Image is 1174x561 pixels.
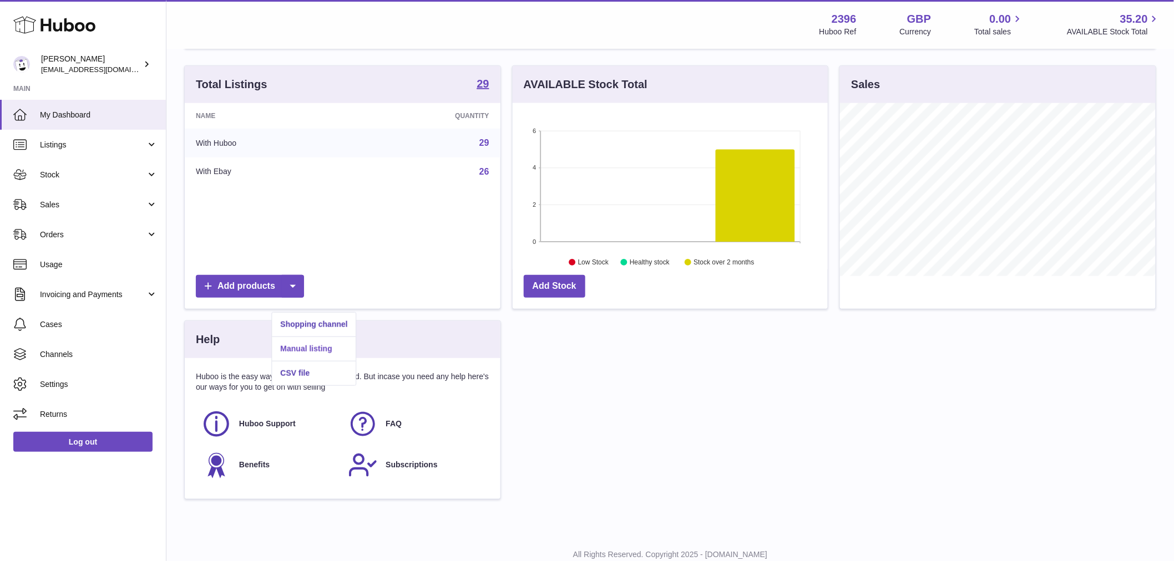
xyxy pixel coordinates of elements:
a: 26 [479,167,489,176]
span: Sales [40,200,146,210]
span: AVAILABLE Stock Total [1067,27,1161,37]
h3: Help [196,332,220,347]
span: Benefits [239,460,270,470]
a: 29 [477,78,489,91]
p: Huboo is the easy way to get your stock fulfilled. But incase you need any help here's our ways f... [196,371,489,392]
strong: GBP [907,12,931,27]
a: FAQ [348,409,483,439]
text: Stock over 2 months [694,259,754,267]
span: Subscriptions [386,460,437,470]
h3: AVAILABLE Stock Total [524,77,647,92]
a: Benefits [201,450,337,480]
img: internalAdmin-2396@internal.huboo.com [13,56,30,73]
text: 0 [533,238,536,245]
span: Total sales [974,27,1024,37]
h3: Total Listings [196,77,267,92]
h3: Sales [851,77,880,92]
span: 35.20 [1120,12,1148,27]
span: [EMAIL_ADDRESS][DOMAIN_NAME] [41,65,163,74]
th: Name [185,103,351,129]
span: Listings [40,140,146,150]
strong: 2396 [832,12,857,27]
span: Orders [40,229,146,240]
span: Usage [40,259,158,270]
a: Huboo Support [201,409,337,439]
a: Add products [196,275,304,298]
p: All Rights Reserved. Copyright 2025 - [DOMAIN_NAME] [175,549,1165,560]
span: My Dashboard [40,110,158,120]
a: 35.20 AVAILABLE Stock Total [1067,12,1161,37]
a: Subscriptions [348,450,483,480]
text: Low Stock [578,259,609,267]
th: Quantity [351,103,500,129]
text: Healthy stock [630,259,670,267]
span: Cases [40,319,158,330]
div: [PERSON_NAME] [41,54,141,75]
span: Stock [40,170,146,180]
a: Add Stock [524,275,585,298]
text: 2 [533,202,536,208]
span: 0.00 [990,12,1011,27]
span: Invoicing and Payments [40,289,146,300]
a: 0.00 Total sales [974,12,1024,37]
text: 4 [533,165,536,171]
span: Settings [40,379,158,390]
span: Huboo Support [239,419,296,429]
a: 29 [479,138,489,147]
text: 6 [533,127,536,134]
td: With Huboo [185,129,351,157]
span: Channels [40,349,158,360]
td: With Ebay [185,157,351,186]
a: Manual listing [272,337,356,361]
strong: 29 [477,78,489,89]
a: CSV file [272,361,356,385]
div: Huboo Ref [819,27,857,37]
div: Currency [900,27,932,37]
span: FAQ [386,419,402,429]
span: Returns [40,409,158,420]
a: Shopping channel [272,313,356,336]
a: Log out [13,432,153,452]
